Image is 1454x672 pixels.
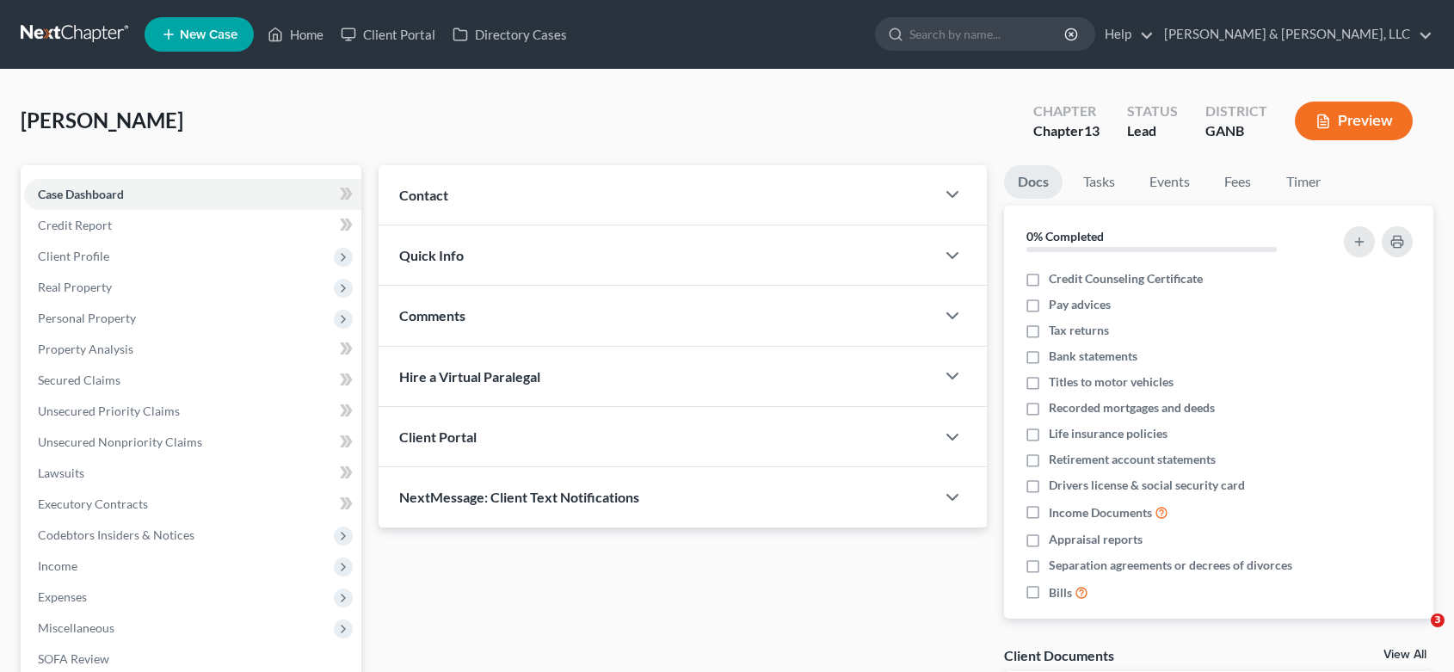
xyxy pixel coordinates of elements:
span: Pay advices [1049,296,1111,313]
a: Client Portal [332,19,444,50]
iframe: Intercom live chat [1395,613,1437,655]
span: Life insurance policies [1049,425,1168,442]
span: Hire a Virtual Paralegal [399,368,540,385]
span: Drivers license & social security card [1049,477,1245,494]
a: Fees [1211,165,1266,199]
a: Help [1096,19,1154,50]
div: Chapter [1033,121,1100,141]
a: Directory Cases [444,19,576,50]
a: [PERSON_NAME] & [PERSON_NAME], LLC [1155,19,1432,50]
a: Executory Contracts [24,489,361,520]
span: [PERSON_NAME] [21,108,183,133]
span: Lawsuits [38,465,84,480]
div: GANB [1205,121,1267,141]
span: Miscellaneous [38,620,114,635]
span: Tax returns [1049,322,1109,339]
span: Income [38,558,77,573]
span: Bank statements [1049,348,1137,365]
strong: 0% Completed [1026,229,1104,244]
span: Client Profile [38,249,109,263]
span: NextMessage: Client Text Notifications [399,489,639,505]
span: Titles to motor vehicles [1049,373,1174,391]
span: Secured Claims [38,373,120,387]
a: Home [259,19,332,50]
span: Bills [1049,584,1072,601]
span: Unsecured Priority Claims [38,404,180,418]
span: Retirement account statements [1049,451,1216,468]
div: Client Documents [1004,646,1114,664]
span: Unsecured Nonpriority Claims [38,435,202,449]
a: Unsecured Priority Claims [24,396,361,427]
span: Contact [399,187,448,203]
a: Secured Claims [24,365,361,396]
span: Comments [399,307,465,324]
input: Search by name... [909,18,1067,50]
a: Unsecured Nonpriority Claims [24,427,361,458]
a: Case Dashboard [24,179,361,210]
span: Credit Counseling Certificate [1049,270,1203,287]
span: Quick Info [399,247,464,263]
span: Personal Property [38,311,136,325]
button: Preview [1295,102,1413,140]
span: Real Property [38,280,112,294]
a: Lawsuits [24,458,361,489]
span: Recorded mortgages and deeds [1049,399,1215,416]
div: District [1205,102,1267,121]
a: Property Analysis [24,334,361,365]
span: Appraisal reports [1049,531,1143,548]
span: Client Portal [399,428,477,445]
span: Executory Contracts [38,496,148,511]
a: Tasks [1069,165,1129,199]
span: Separation agreements or decrees of divorces [1049,557,1292,574]
a: Docs [1004,165,1063,199]
div: Chapter [1033,102,1100,121]
span: Property Analysis [38,342,133,356]
div: Lead [1127,121,1178,141]
span: 3 [1431,613,1445,627]
span: Expenses [38,589,87,604]
a: View All [1383,649,1426,661]
span: New Case [180,28,237,41]
a: Events [1136,165,1204,199]
span: Codebtors Insiders & Notices [38,527,194,542]
a: Timer [1272,165,1334,199]
div: Status [1127,102,1178,121]
a: Credit Report [24,210,361,241]
span: SOFA Review [38,651,109,666]
span: 13 [1084,122,1100,139]
span: Case Dashboard [38,187,124,201]
span: Credit Report [38,218,112,232]
span: Income Documents [1049,504,1152,521]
